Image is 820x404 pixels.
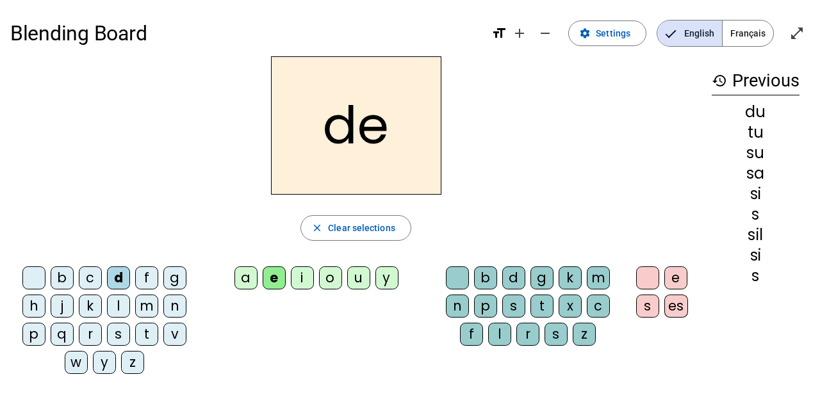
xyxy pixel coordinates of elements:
[107,323,130,346] div: s
[712,268,799,284] div: s
[712,125,799,140] div: tu
[10,13,481,54] h1: Blending Board
[107,266,130,289] div: d
[22,323,45,346] div: p
[568,20,646,46] button: Settings
[579,28,591,39] mat-icon: settings
[573,323,596,346] div: z
[491,26,507,41] mat-icon: format_size
[65,351,88,374] div: w
[271,56,441,195] h2: de
[51,266,74,289] div: b
[291,266,314,289] div: i
[263,266,286,289] div: e
[530,295,553,318] div: t
[516,323,539,346] div: r
[712,186,799,202] div: si
[664,266,687,289] div: e
[512,26,527,41] mat-icon: add
[712,73,727,88] mat-icon: history
[559,295,582,318] div: x
[587,295,610,318] div: c
[712,227,799,243] div: sil
[784,20,810,46] button: Enter full screen
[502,266,525,289] div: d
[657,20,722,46] span: English
[446,295,469,318] div: n
[79,323,102,346] div: r
[712,166,799,181] div: sa
[712,248,799,263] div: si
[51,295,74,318] div: j
[723,20,773,46] span: Français
[22,295,45,318] div: h
[375,266,398,289] div: y
[502,295,525,318] div: s
[587,266,610,289] div: m
[163,295,186,318] div: n
[712,67,799,95] h3: Previous
[596,26,630,41] span: Settings
[51,323,74,346] div: q
[530,266,553,289] div: g
[712,145,799,161] div: su
[311,222,323,234] mat-icon: close
[636,295,659,318] div: s
[121,351,144,374] div: z
[135,295,158,318] div: m
[712,207,799,222] div: s
[657,20,774,47] mat-button-toggle-group: Language selection
[135,266,158,289] div: f
[474,266,497,289] div: b
[537,26,553,41] mat-icon: remove
[532,20,558,46] button: Decrease font size
[789,26,805,41] mat-icon: open_in_full
[545,323,568,346] div: s
[347,266,370,289] div: u
[93,351,116,374] div: y
[163,323,186,346] div: v
[234,266,258,289] div: a
[460,323,483,346] div: f
[300,215,411,241] button: Clear selections
[163,266,186,289] div: g
[474,295,497,318] div: p
[107,295,130,318] div: l
[328,220,395,236] span: Clear selections
[319,266,342,289] div: o
[79,295,102,318] div: k
[507,20,532,46] button: Increase font size
[559,266,582,289] div: k
[664,295,688,318] div: es
[712,104,799,120] div: du
[79,266,102,289] div: c
[488,323,511,346] div: l
[135,323,158,346] div: t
